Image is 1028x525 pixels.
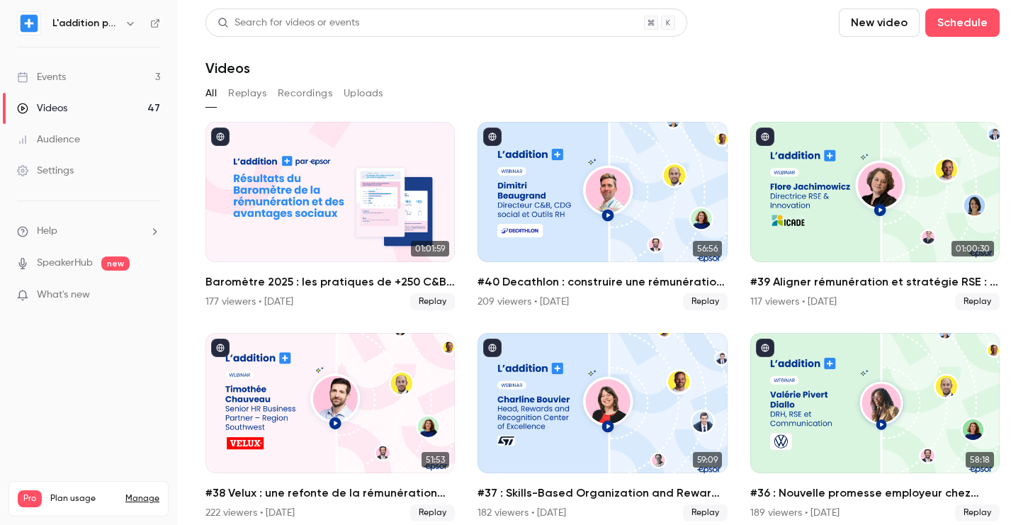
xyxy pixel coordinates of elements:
[205,485,455,502] h2: #38 Velux : une refonte de la rémunération pour plus de clarté et d’attractivité
[205,122,455,310] a: 01:01:59Baromètre 2025 : les pratiques de +250 C&B qui font la différence177 viewers • [DATE]Replay
[478,485,727,502] h2: #37 : Skills-Based Organization and Rewards avec STMicroelectronics
[17,101,67,115] div: Videos
[422,452,449,468] span: 51:53
[211,128,230,146] button: published
[18,490,42,507] span: Pro
[37,288,90,303] span: What's new
[839,9,920,37] button: New video
[693,452,722,468] span: 59:09
[205,82,217,105] button: All
[101,256,130,271] span: new
[683,504,728,521] span: Replay
[205,273,455,290] h2: Baromètre 2025 : les pratiques de +250 C&B qui font la différence
[750,122,1000,310] a: 01:00:30#39 Aligner rémunération et stratégie RSE : le pari d'ICADE117 viewers • [DATE]Replay
[52,16,119,30] h6: L'addition par Epsor
[410,504,455,521] span: Replay
[37,224,57,239] span: Help
[750,122,1000,310] li: #39 Aligner rémunération et stratégie RSE : le pari d'ICADE
[205,333,455,521] a: 51:53#38 Velux : une refonte de la rémunération pour plus de clarté et d’attractivité222 viewers ...
[17,70,66,84] div: Events
[756,128,774,146] button: published
[125,493,159,504] a: Manage
[478,273,727,290] h2: #40 Decathlon : construire une rémunération engagée et équitable
[693,241,722,256] span: 56:56
[483,128,502,146] button: published
[17,132,80,147] div: Audience
[410,293,455,310] span: Replay
[966,452,994,468] span: 58:18
[756,339,774,357] button: published
[483,339,502,357] button: published
[750,333,1000,521] a: 58:18#36 : Nouvelle promesse employeur chez Volkswagen189 viewers • [DATE]Replay
[228,82,266,105] button: Replays
[411,241,449,256] span: 01:01:59
[205,295,293,309] div: 177 viewers • [DATE]
[50,493,117,504] span: Plan usage
[683,293,728,310] span: Replay
[143,289,160,302] iframe: Noticeable Trigger
[478,333,727,521] a: 59:09#37 : Skills-Based Organization and Rewards avec STMicroelectronics182 viewers • [DATE]Replay
[478,333,727,521] li: #37 : Skills-Based Organization and Rewards avec STMicroelectronics
[205,60,250,77] h1: Videos
[205,506,295,520] div: 222 viewers • [DATE]
[17,224,160,239] li: help-dropdown-opener
[211,339,230,357] button: published
[478,506,566,520] div: 182 viewers • [DATE]
[278,82,332,105] button: Recordings
[951,241,994,256] span: 01:00:30
[478,122,727,310] li: #40 Decathlon : construire une rémunération engagée et équitable
[344,82,383,105] button: Uploads
[205,122,455,310] li: Baromètre 2025 : les pratiques de +250 C&B qui font la différence
[478,295,569,309] div: 209 viewers • [DATE]
[750,506,840,520] div: 189 viewers • [DATE]
[205,333,455,521] li: #38 Velux : une refonte de la rémunération pour plus de clarté et d’attractivité
[750,333,1000,521] li: #36 : Nouvelle promesse employeur chez Volkswagen
[17,164,74,178] div: Settings
[18,12,40,35] img: L'addition par Epsor
[750,273,1000,290] h2: #39 Aligner rémunération et stratégie RSE : le pari d'ICADE
[955,293,1000,310] span: Replay
[205,9,1000,516] section: Videos
[925,9,1000,37] button: Schedule
[955,504,1000,521] span: Replay
[218,16,359,30] div: Search for videos or events
[478,122,727,310] a: 56:56#40 Decathlon : construire une rémunération engagée et équitable209 viewers • [DATE]Replay
[37,256,93,271] a: SpeakerHub
[750,295,837,309] div: 117 viewers • [DATE]
[750,485,1000,502] h2: #36 : Nouvelle promesse employeur chez Volkswagen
